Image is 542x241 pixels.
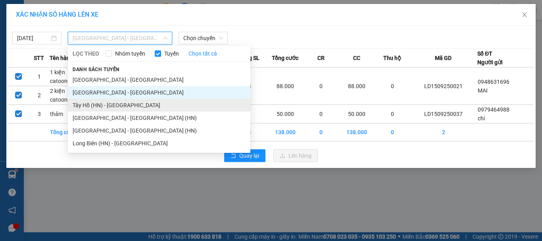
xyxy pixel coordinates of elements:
td: 50.000 [338,105,375,123]
div: Số ĐT Người gửi [477,49,503,67]
img: logo [9,12,46,50]
span: Mã GD [435,54,452,62]
span: close [521,12,528,18]
span: chi [478,115,485,121]
span: Thu hộ [383,54,401,62]
td: 3 [29,105,50,123]
td: 1 kiện catoong [50,67,86,86]
td: 88.000 [338,67,375,105]
span: Tổng cước [272,54,298,62]
span: STT [34,54,44,62]
button: rollbackQuay lại [224,149,265,162]
button: Close [513,4,536,26]
td: 0 [304,67,338,105]
strong: CÔNG TY TNHH VĨNH QUANG [61,13,169,22]
span: Nhóm tuyến [112,49,148,58]
strong: PHIẾU GỬI HÀNG [83,23,147,32]
strong: Hotline : 0889 23 23 23 [89,33,140,39]
span: Tên hàng [50,54,73,62]
li: [GEOGRAPHIC_DATA] - [GEOGRAPHIC_DATA] [68,86,250,99]
td: LD1509250037 [409,105,477,123]
span: Chọn chuyến [183,32,223,44]
span: CR [317,54,325,62]
span: Hà Nội - Thanh Hóa [73,32,167,44]
li: [GEOGRAPHIC_DATA] - [GEOGRAPHIC_DATA] (HN) [68,112,250,124]
span: Tuyến [161,49,182,58]
li: [GEOGRAPHIC_DATA] - [GEOGRAPHIC_DATA] (HN) [68,124,250,137]
span: LỌC THEO [73,49,99,58]
td: Tổng cộng [50,123,86,141]
td: LD1509250021 [409,67,477,105]
td: 1 [29,67,50,86]
td: 0 [304,123,338,141]
td: 0 [375,67,409,105]
span: 0948631696 [478,79,509,85]
button: uploadLên hàng [273,149,318,162]
td: 2 [29,86,50,105]
span: Quay lại [239,151,259,160]
li: Tây Hồ (HN) - [GEOGRAPHIC_DATA] [68,99,250,112]
td: 138.000 [267,123,304,141]
span: Website [80,42,98,48]
a: Chọn tất cả [188,49,217,58]
li: Long Biên (HN) - [GEOGRAPHIC_DATA] [68,137,250,150]
td: thảm [50,105,86,123]
span: down [163,36,168,40]
td: 138.000 [338,123,375,141]
span: rollback [231,153,236,159]
strong: : [DOMAIN_NAME] [80,41,150,48]
td: 2 kiện catoong [50,86,86,105]
td: 50.000 [267,105,304,123]
span: CC [353,54,360,62]
span: Danh sách tuyến [68,66,125,73]
td: 88.000 [267,67,304,105]
td: 0 [375,123,409,141]
span: 0979464988 [478,106,509,113]
span: MAI [478,87,488,94]
span: XÁC NHẬN SỐ HÀNG LÊN XE [16,11,98,18]
td: 0 [304,105,338,123]
input: 15/09/2025 [17,34,50,42]
li: [GEOGRAPHIC_DATA] - [GEOGRAPHIC_DATA] [68,73,250,86]
td: 2 [409,123,477,141]
td: 0 [375,105,409,123]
